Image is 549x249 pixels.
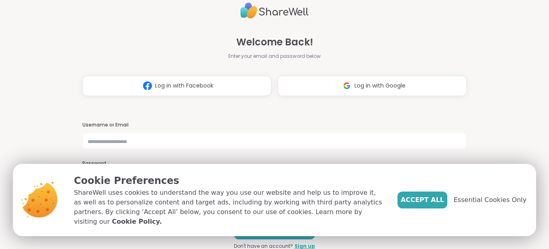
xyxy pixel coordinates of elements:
button: Log in with Google [278,76,467,96]
span: Log in with Facebook [155,82,213,90]
button: Log in with Facebook [82,76,271,96]
h3: Password [82,160,467,167]
img: ShareWell Logomark [140,78,155,93]
a: Cookie Policy. [112,217,162,227]
img: ShareWell Logomark [339,78,354,93]
h3: Username or Email [82,122,467,129]
span: Enter your email and password below [228,53,321,60]
span: Log in with Google [354,82,406,90]
button: Accept All [397,192,447,208]
span: Essential Cookies Only [454,195,526,205]
p: Cookie Preferences [74,173,385,188]
p: ShareWell uses cookies to understand the way you use our website and help us to improve it, as we... [74,188,385,227]
span: Accept All [401,195,444,205]
span: Welcome Back! [236,35,313,49]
